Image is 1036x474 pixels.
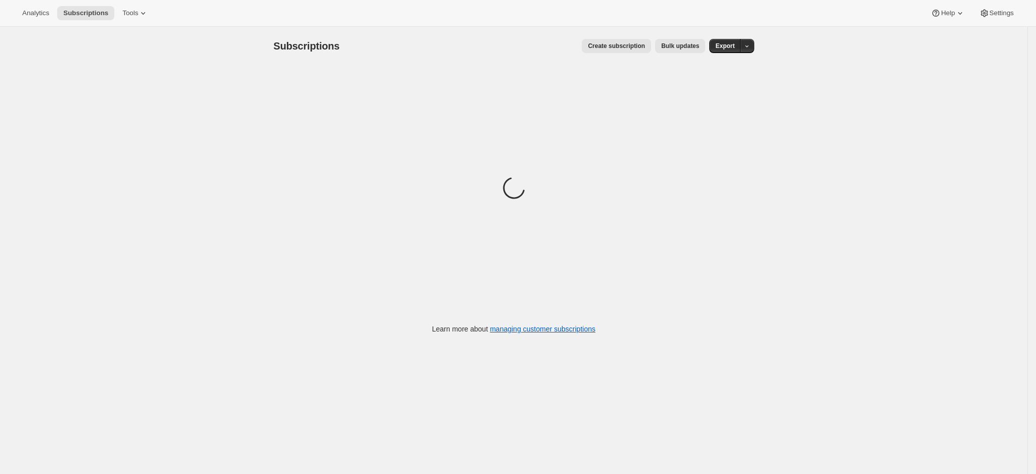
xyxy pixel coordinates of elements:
span: Help [941,9,955,17]
span: Settings [989,9,1014,17]
button: Analytics [16,6,55,20]
span: Export [715,42,735,50]
p: Learn more about [432,324,595,334]
span: Tools [122,9,138,17]
span: Subscriptions [63,9,108,17]
button: Create subscription [582,39,651,53]
span: Create subscription [588,42,645,50]
span: Subscriptions [274,40,340,52]
button: Subscriptions [57,6,114,20]
button: Bulk updates [655,39,705,53]
span: Bulk updates [661,42,699,50]
button: Help [925,6,971,20]
span: Analytics [22,9,49,17]
button: Tools [116,6,154,20]
button: Settings [973,6,1020,20]
button: Export [709,39,741,53]
a: managing customer subscriptions [490,325,595,333]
